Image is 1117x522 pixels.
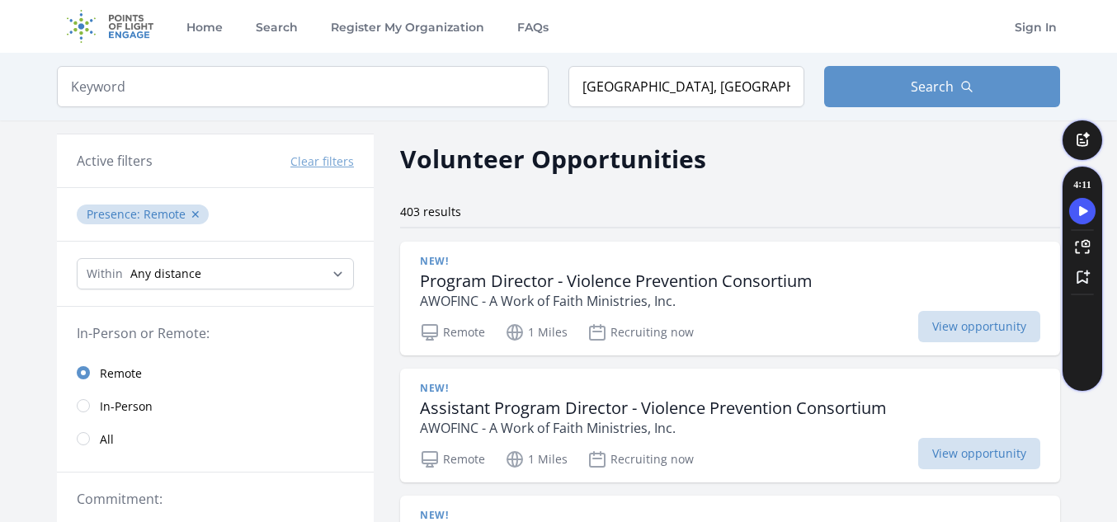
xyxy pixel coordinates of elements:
button: Clear filters [290,153,354,170]
span: Remote [100,365,142,382]
input: Keyword [57,66,549,107]
span: View opportunity [918,311,1040,342]
span: All [100,431,114,448]
button: Search [824,66,1060,107]
p: 1 Miles [505,322,568,342]
legend: Commitment: [77,489,354,509]
a: New! Program Director - Violence Prevention Consortium AWOFINC - A Work of Faith Ministries, Inc.... [400,242,1060,355]
p: 1 Miles [505,449,568,469]
span: View opportunity [918,438,1040,469]
p: Recruiting now [587,449,694,469]
h3: Active filters [77,151,153,171]
h3: Program Director - Violence Prevention Consortium [420,271,813,291]
p: Remote [420,449,485,469]
span: In-Person [100,398,153,415]
span: Presence : [87,206,144,222]
p: AWOFINC - A Work of Faith Ministries, Inc. [420,291,813,311]
p: AWOFINC - A Work of Faith Ministries, Inc. [420,418,887,438]
span: New! [420,255,448,268]
p: Recruiting now [587,322,694,342]
a: Remote [57,356,374,389]
h2: Volunteer Opportunities [400,140,706,177]
span: Search [911,77,954,96]
span: New! [420,509,448,522]
a: New! Assistant Program Director - Violence Prevention Consortium AWOFINC - A Work of Faith Minist... [400,369,1060,482]
span: 403 results [400,204,461,219]
span: New! [420,382,448,395]
a: All [57,422,374,455]
input: Location [568,66,804,107]
a: In-Person [57,389,374,422]
select: Search Radius [77,258,354,289]
h3: Assistant Program Director - Violence Prevention Consortium [420,398,887,418]
p: Remote [420,322,485,342]
span: Remote [144,206,186,222]
button: ✕ [191,206,200,223]
legend: In-Person or Remote: [77,323,354,343]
